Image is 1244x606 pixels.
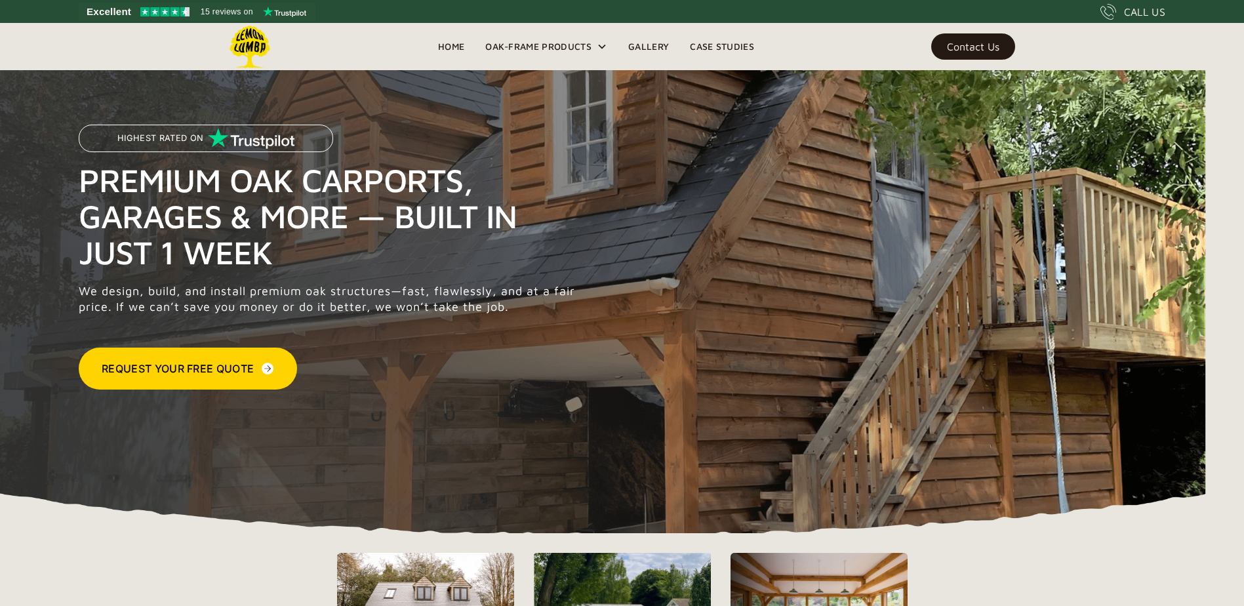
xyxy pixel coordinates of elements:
a: Home [428,37,475,56]
a: Request Your Free Quote [79,348,297,390]
div: CALL US [1124,4,1165,20]
a: Case Studies [679,37,765,56]
span: Excellent [87,4,131,20]
a: CALL US [1100,4,1165,20]
div: Oak-Frame Products [485,39,592,54]
div: Contact Us [947,42,999,51]
div: Request Your Free Quote [102,361,254,376]
a: Highest Rated on [79,125,333,162]
p: We design, build, and install premium oak structures—fast, flawlessly, and at a fair price. If we... [79,283,582,315]
img: Trustpilot 4.5 stars [140,7,190,16]
p: Highest Rated on [117,134,203,143]
a: See Lemon Lumba reviews on Trustpilot [79,3,315,21]
h1: Premium Oak Carports, Garages & More — Built in Just 1 Week [79,162,582,270]
a: Gallery [618,37,679,56]
img: Trustpilot logo [263,7,306,17]
a: Contact Us [931,33,1015,60]
span: 15 reviews on [201,4,253,20]
div: Oak-Frame Products [475,23,618,70]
